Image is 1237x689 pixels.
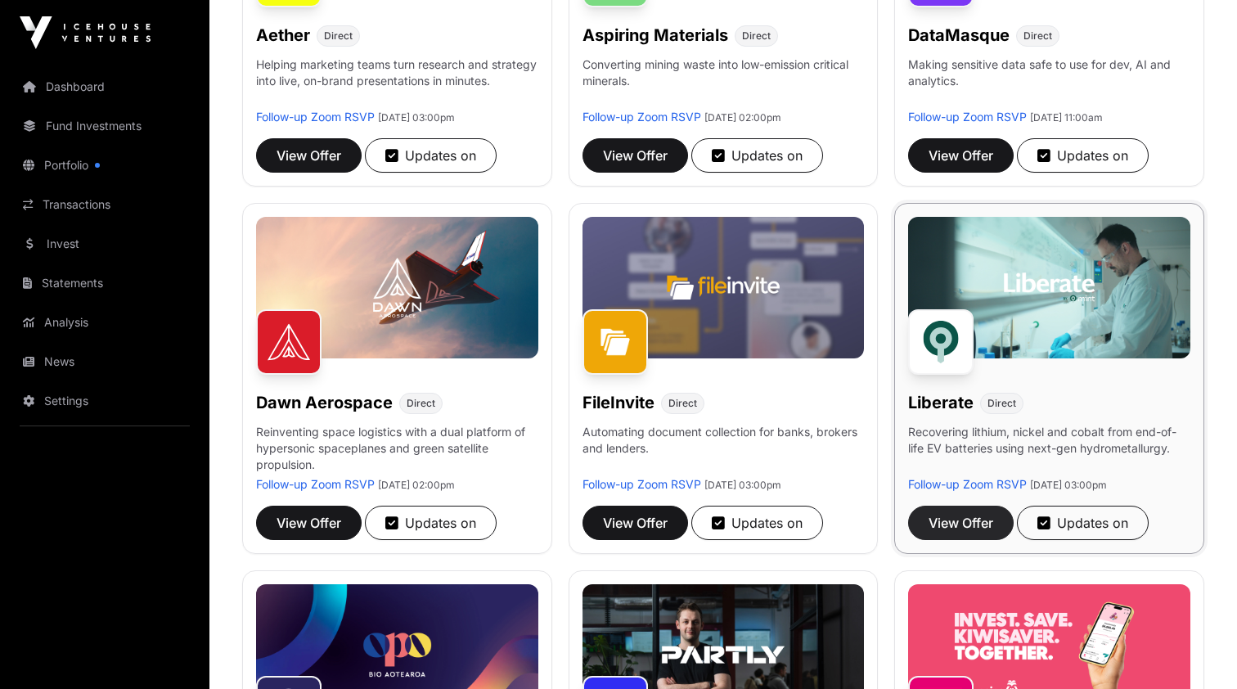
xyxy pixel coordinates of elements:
[13,226,196,262] a: Invest
[987,397,1016,410] span: Direct
[13,187,196,223] a: Transactions
[13,383,196,419] a: Settings
[908,506,1014,540] button: View Offer
[256,24,310,47] h1: Aether
[256,217,538,358] img: Dawn-Banner.jpg
[1037,146,1128,165] div: Updates on
[908,217,1190,358] img: Liberate-Banner.jpg
[583,24,728,47] h1: Aspiring Materials
[365,138,497,173] button: Updates on
[583,309,648,375] img: FileInvite
[256,506,362,540] button: View Offer
[13,147,196,183] a: Portfolio
[583,217,865,358] img: File-Invite-Banner.jpg
[277,513,341,533] span: View Offer
[691,506,823,540] button: Updates on
[1017,138,1149,173] button: Updates on
[908,477,1027,491] a: Follow-up Zoom RSVP
[13,304,196,340] a: Analysis
[256,110,375,124] a: Follow-up Zoom RSVP
[583,424,865,476] p: Automating document collection for banks, brokers and lenders.
[908,391,974,414] h1: Liberate
[256,56,538,109] p: Helping marketing teams turn research and strategy into live, on-brand presentations in minutes.
[583,506,688,540] button: View Offer
[908,24,1010,47] h1: DataMasque
[929,146,993,165] span: View Offer
[407,397,435,410] span: Direct
[1030,111,1103,124] span: [DATE] 11:00am
[13,69,196,105] a: Dashboard
[1155,610,1237,689] iframe: Chat Widget
[583,477,701,491] a: Follow-up Zoom RSVP
[1017,506,1149,540] button: Updates on
[712,146,803,165] div: Updates on
[704,479,781,491] span: [DATE] 03:00pm
[929,513,993,533] span: View Offer
[908,309,974,375] img: Liberate
[712,513,803,533] div: Updates on
[13,108,196,144] a: Fund Investments
[20,16,151,49] img: Icehouse Ventures Logo
[603,146,668,165] span: View Offer
[256,138,362,173] button: View Offer
[1030,479,1107,491] span: [DATE] 03:00pm
[256,424,538,476] p: Reinventing space logistics with a dual platform of hypersonic spaceplanes and green satellite pr...
[908,110,1027,124] a: Follow-up Zoom RSVP
[603,513,668,533] span: View Offer
[583,391,654,414] h1: FileInvite
[256,391,393,414] h1: Dawn Aerospace
[1037,513,1128,533] div: Updates on
[583,138,688,173] button: View Offer
[742,29,771,43] span: Direct
[908,424,1190,476] p: Recovering lithium, nickel and cobalt from end-of-life EV batteries using next-gen hydrometallurgy.
[385,513,476,533] div: Updates on
[908,138,1014,173] button: View Offer
[256,309,322,375] img: Dawn Aerospace
[704,111,781,124] span: [DATE] 02:00pm
[691,138,823,173] button: Updates on
[324,29,353,43] span: Direct
[668,397,697,410] span: Direct
[583,56,865,109] p: Converting mining waste into low-emission critical minerals.
[256,477,375,491] a: Follow-up Zoom RSVP
[385,146,476,165] div: Updates on
[908,56,1190,109] p: Making sensitive data safe to use for dev, AI and analytics.
[378,111,455,124] span: [DATE] 03:00pm
[13,344,196,380] a: News
[378,479,455,491] span: [DATE] 02:00pm
[13,265,196,301] a: Statements
[1023,29,1052,43] span: Direct
[277,146,341,165] span: View Offer
[365,506,497,540] button: Updates on
[583,110,701,124] a: Follow-up Zoom RSVP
